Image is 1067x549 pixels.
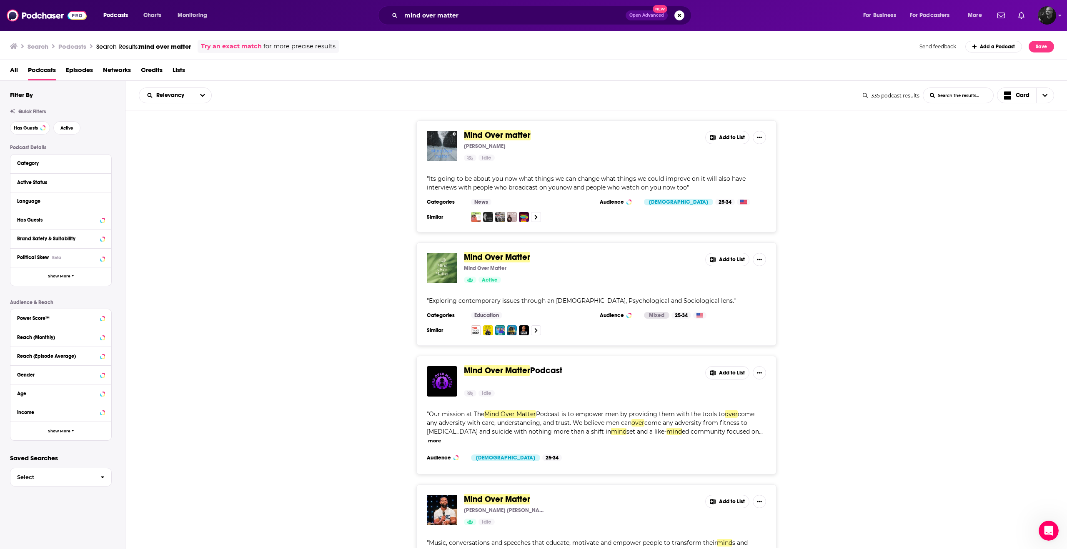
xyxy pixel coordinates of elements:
[464,131,531,140] a: Mind Over matter
[10,267,111,286] button: Show More
[1039,521,1059,541] iframe: Intercom live chat
[103,63,131,80] span: Networks
[471,325,481,335] img: TED Talks Daily
[201,42,262,51] a: Try an exact match
[386,6,699,25] div: Search podcasts, credits, & more...
[471,212,481,222] img: Mind Over Matter
[484,410,536,418] span: Mind Over Matter
[666,428,682,435] span: mind
[507,212,517,222] a: Mind Over Matter
[53,121,80,135] button: Active
[98,9,139,22] button: open menu
[994,8,1008,22] a: Show notifications dropdown
[7,7,87,23] a: Podchaser - Follow, Share and Rate Podcasts
[14,126,38,130] span: Has Guests
[17,407,105,417] button: Income
[530,365,562,376] span: Podcast
[705,131,749,144] button: Add to List
[759,428,763,435] span: ...
[17,252,105,262] button: Political SkewBeta
[138,9,166,22] a: Charts
[18,109,46,115] span: Quick Filters
[17,160,99,166] div: Category
[968,10,982,21] span: More
[173,63,185,80] a: Lists
[1015,8,1028,22] a: Show notifications dropdown
[96,42,191,50] a: Search Results:mind over matter
[611,428,626,435] span: mind
[17,255,49,260] span: Political Skew
[17,198,99,204] div: Language
[507,325,517,335] img: The Ramsey Show
[17,217,98,223] div: Has Guests
[962,9,992,22] button: open menu
[495,325,505,335] img: 6 Minute English
[464,130,531,140] span: Mind Over matter
[471,312,502,319] a: Education
[17,180,99,185] div: Active Status
[705,253,749,266] button: Add to List
[464,252,530,262] span: Mind Over Matter
[1038,6,1056,25] button: Show profile menu
[464,265,506,272] p: Mind Over Matter
[427,366,457,397] img: Mind Over Matter Podcast
[464,143,506,150] p: [PERSON_NAME]
[17,315,98,321] div: Power Score™
[10,63,18,80] span: All
[139,42,191,50] span: mind over matter
[483,325,493,335] a: All Ears English Podcast
[1038,6,1056,25] img: User Profile
[671,312,691,319] div: 25-34
[60,126,73,130] span: Active
[857,9,907,22] button: open menu
[753,495,766,508] button: Show More Button
[10,299,112,305] p: Audience & Reach
[17,196,105,206] button: Language
[863,10,896,21] span: For Business
[17,353,98,359] div: Reach (Episode Average)
[904,9,962,22] button: open menu
[48,274,70,279] span: Show More
[863,92,919,99] div: 335 podcast results
[965,41,1022,52] a: Add a Podcast
[156,92,187,98] span: Relevancy
[464,494,530,504] span: Mind Over Matter
[482,276,498,284] span: Active
[427,131,457,161] a: Mind Over matter
[1016,92,1029,98] span: Card
[427,312,464,319] h3: Categories
[10,145,112,150] p: Podcast Details
[519,325,529,335] img: The Diary Of A CEO with Steven Bartlett
[17,334,98,340] div: Reach (Monthly)
[427,253,457,283] img: Mind Over Matter
[427,175,746,191] span: " "
[644,199,713,205] div: [DEMOGRAPHIC_DATA]
[428,437,441,444] button: more
[464,495,530,504] a: Mind Over Matter
[429,539,717,547] span: Music, conversations and speeches that educate, motivate and empower people to transform their
[17,236,98,242] div: Brand Safety & Suitability
[141,63,163,80] a: Credits
[139,92,194,98] button: open menu
[682,428,759,435] span: ed community focused on
[103,10,128,21] span: Podcasts
[997,87,1054,103] button: Choose View
[653,5,668,13] span: New
[464,365,530,376] span: Mind Over Matter
[725,410,738,418] span: over
[471,199,491,205] a: News
[478,277,501,283] a: Active
[10,91,33,99] h2: Filter By
[10,468,112,487] button: Select
[705,366,749,379] button: Add to List
[427,199,464,205] h3: Categories
[519,212,529,222] img: Mind Under Matter
[194,88,211,103] button: open menu
[178,10,207,21] span: Monitoring
[705,495,749,508] button: Add to List
[626,10,668,20] button: Open AdvancedNew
